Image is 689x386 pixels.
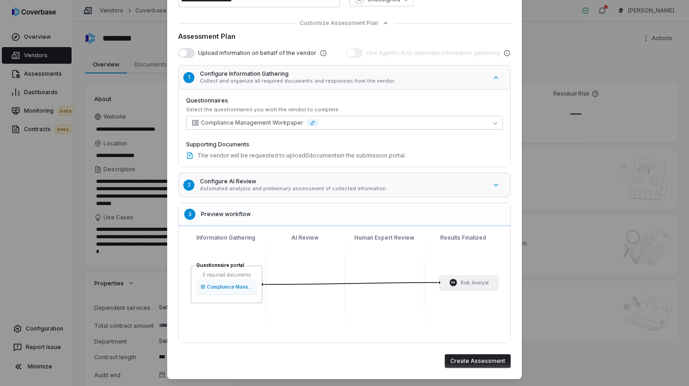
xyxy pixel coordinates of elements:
span: Upload information on behalf of the vendor [198,49,316,57]
button: 1Configure Information GatheringCollect and organize all required documents and responses from th... [176,63,522,92]
p: Collect and organize all required documents and responses from the vendor [200,78,487,84]
span: Customize Assessment Plan [300,19,378,27]
label: Supporting Documents [186,141,503,148]
div: The vendor will be requested to upload 0 document s in the submission portal. [186,152,503,159]
div: 2 [183,180,194,191]
button: Create Assessment [445,354,511,368]
button: Customize Assessment Plan [300,19,389,27]
div: 1 [183,72,194,83]
h5: Configure Information Gathering [200,70,487,78]
span: Compliance Management Workpaper [201,119,303,127]
div: 3 [184,209,195,220]
h5: Preview workflow [201,211,505,218]
label: Questionnaires [186,97,503,104]
div: Assessment Plan [178,31,511,41]
p: Automated analysis and preliminary assessment of collected information [200,185,487,192]
span: Use Agentic AI to automate information gathering [366,49,500,57]
button: 2Configure AI ReviewAutomated analysis and preliminary assessment of collected information [176,170,522,199]
div: Select the questionnaires you wish the vendor to complete. [186,106,503,113]
h5: Configure AI Review [200,178,487,185]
